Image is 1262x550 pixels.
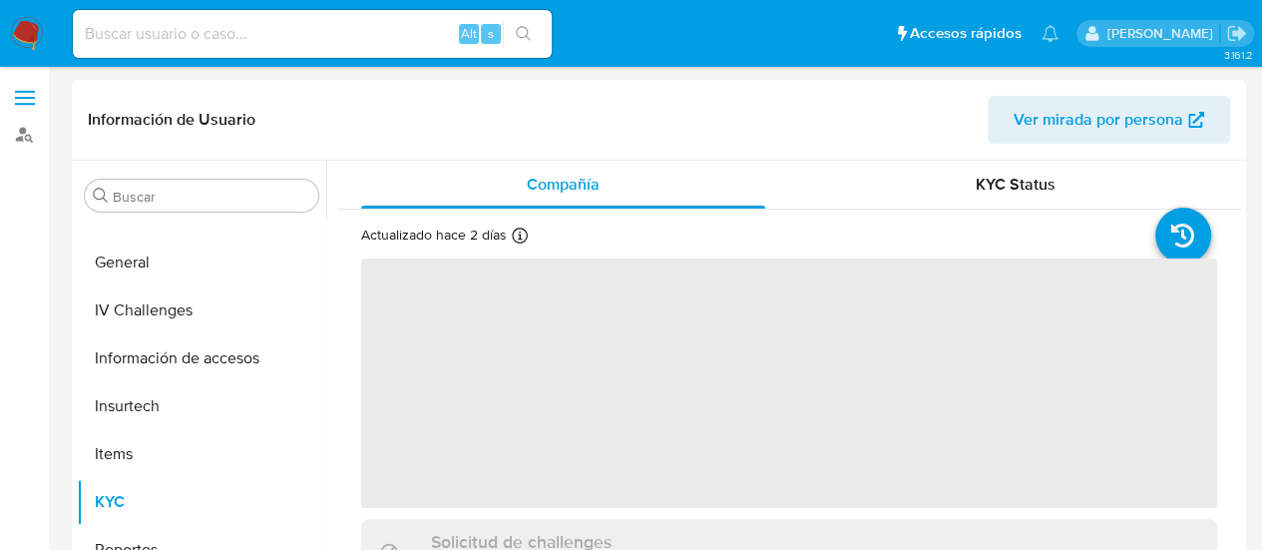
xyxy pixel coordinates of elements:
[77,382,326,430] button: Insurtech
[77,239,326,286] button: General
[461,24,477,43] span: Alt
[77,430,326,478] button: Items
[527,173,600,196] span: Compañía
[73,21,552,47] input: Buscar usuario o caso...
[77,334,326,382] button: Información de accesos
[77,286,326,334] button: IV Challenges
[1014,96,1183,144] span: Ver mirada por persona
[93,188,109,204] button: Buscar
[488,24,494,43] span: s
[988,96,1230,144] button: Ver mirada por persona
[113,188,310,206] input: Buscar
[1042,25,1058,42] a: Notificaciones
[1106,24,1219,43] p: federico.dibella@mercadolibre.com
[88,110,255,130] h1: Información de Usuario
[976,173,1055,196] span: KYC Status
[1226,23,1247,44] a: Salir
[503,20,544,48] button: search-icon
[77,478,326,526] button: KYC
[361,259,1217,508] span: ‌
[361,226,507,245] p: Actualizado hace 2 días
[910,23,1022,44] span: Accesos rápidos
